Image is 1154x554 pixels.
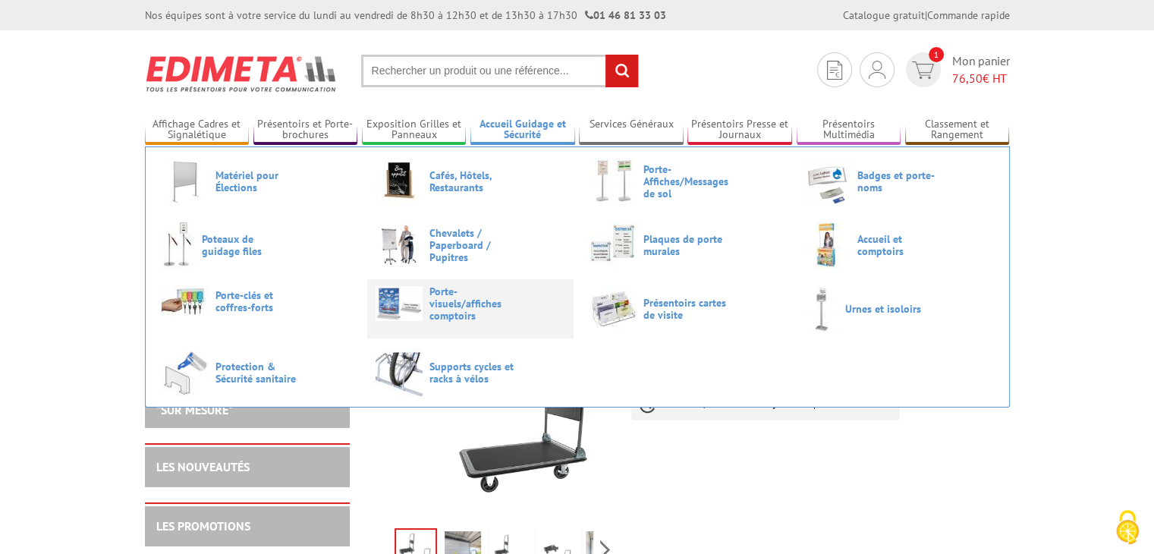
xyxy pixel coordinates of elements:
[843,8,925,22] a: Catalogue gratuit
[902,52,1010,87] a: devis rapide 1 Mon panier 76,50€ HT
[952,52,1010,87] span: Mon panier
[162,158,209,205] img: Matériel pour Élections
[429,169,520,194] span: Cafés, Hôtels, Restaurants
[643,297,734,321] span: Présentoirs cartes de visite
[590,222,637,269] img: Plaques de porte murales
[803,285,993,332] a: Urnes et isoloirs
[376,222,565,269] a: Chevalets / Paperboard / Pupitres
[1108,508,1146,546] img: Cookies (fenêtre modale)
[857,169,948,194] span: Badges et porte-noms
[590,158,779,205] a: Porte-Affiches/Messages de sol
[585,8,666,22] strong: 01 46 81 33 03
[362,118,467,143] a: Exposition Grilles et Panneaux
[162,222,195,269] img: Poteaux de guidage files
[156,518,250,534] a: LES PROMOTIONS
[869,61,885,79] img: devis rapide
[590,222,779,269] a: Plaques de porte murales
[429,285,520,322] span: Porte-visuels/affiches comptoirs
[1101,502,1154,554] button: Cookies (fenêtre modale)
[643,163,734,200] span: Porte-Affiches/Messages de sol
[927,8,1010,22] a: Commande rapide
[162,222,351,269] a: Poteaux de guidage files
[162,349,351,396] a: Protection & Sécurité sanitaire
[590,285,637,332] img: Présentoirs cartes de visite
[857,233,948,257] span: Accueil et comptoirs
[215,360,307,385] span: Protection & Sécurité sanitaire
[376,222,423,269] img: Chevalets / Paperboard / Pupitres
[376,158,423,205] img: Cafés, Hôtels, Restaurants
[202,233,293,257] span: Poteaux de guidage files
[162,349,209,396] img: Protection & Sécurité sanitaire
[905,118,1010,143] a: Classement et Rangement
[803,222,851,269] img: Accueil et comptoirs
[376,349,423,396] img: Supports cycles et racks à vélos
[215,289,307,313] span: Porte-clés et coffres-forts
[376,158,565,205] a: Cafés, Hôtels, Restaurants
[145,118,250,143] a: Affichage Cadres et Signalétique
[470,118,575,143] a: Accueil Guidage et Sécurité
[429,360,520,385] span: Supports cycles et racks à vélos
[253,118,358,143] a: Présentoirs et Porte-brochures
[687,118,792,143] a: Présentoirs Presse et Journaux
[429,227,520,263] span: Chevalets / Paperboard / Pupitres
[803,158,993,205] a: Badges et porte-noms
[145,8,666,23] div: Nos équipes sont à votre service du lundi au vendredi de 8h30 à 12h30 et de 13h30 à 17h30
[215,169,307,194] span: Matériel pour Élections
[803,222,993,269] a: Accueil et comptoirs
[803,285,838,332] img: Urnes et isoloirs
[361,55,639,87] input: Rechercher un produit ou une référence...
[145,46,338,102] img: Edimeta
[579,118,684,143] a: Services Généraux
[912,61,934,79] img: devis rapide
[803,158,851,205] img: Badges et porte-noms
[827,61,842,80] img: devis rapide
[376,286,423,321] img: Porte-visuels/affiches comptoirs
[590,158,637,205] img: Porte-Affiches/Messages de sol
[843,8,1010,23] div: |
[156,459,250,474] a: LES NOUVEAUTÉS
[605,55,638,87] input: rechercher
[162,285,351,316] a: Porte-clés et coffres-forts
[376,349,565,396] a: Supports cycles et racks à vélos
[162,285,209,316] img: Porte-clés et coffres-forts
[845,303,936,315] span: Urnes et isoloirs
[952,70,1010,87] span: € HT
[797,118,901,143] a: Présentoirs Multimédia
[376,285,565,322] a: Porte-visuels/affiches comptoirs
[643,233,734,257] span: Plaques de porte murales
[929,47,944,62] span: 1
[952,71,983,86] span: 76,50
[590,285,779,332] a: Présentoirs cartes de visite
[162,158,351,205] a: Matériel pour Élections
